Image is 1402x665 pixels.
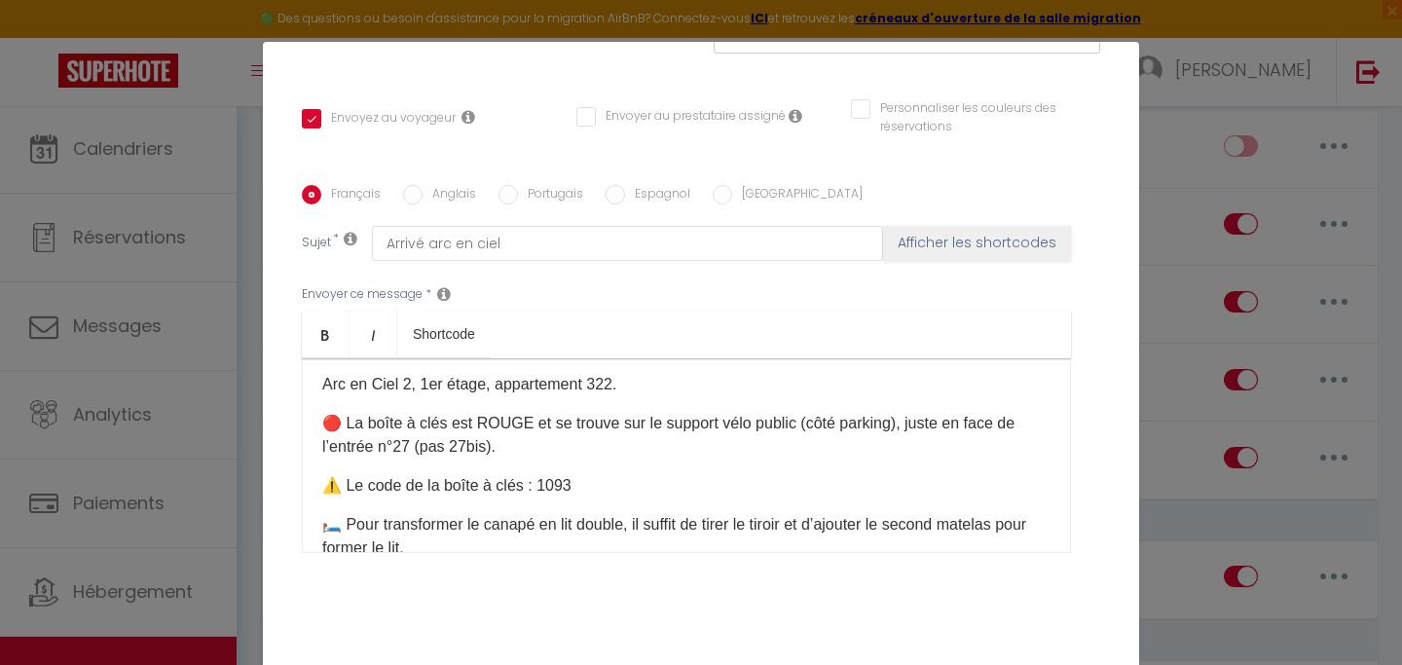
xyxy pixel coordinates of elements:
[322,373,1051,396] p: Arc en Ciel 2, 1er étage, appartement 322.
[397,311,491,357] a: Shortcode
[16,8,74,66] button: Ouvrir le widget de chat LiveChat
[302,285,423,304] label: Envoyer ce message
[302,311,350,357] a: Bold
[625,185,690,206] label: Espagnol
[302,234,331,254] label: Sujet
[322,412,1051,459] p: 🔴 La boîte à clés est ROUGE et se trouve sur le support vélo public (côté parking), juste en face...
[437,286,451,302] i: Message
[344,231,357,246] i: Subject
[423,185,476,206] label: Anglais
[322,513,1051,560] p: 🛏️ Pour transformer le canapé en lit double, il suffit de tirer le tiroir et d’ajouter le second ...
[321,185,381,206] label: Français
[732,185,863,206] label: [GEOGRAPHIC_DATA]
[461,109,475,125] i: Envoyer au voyageur
[883,226,1071,261] button: Afficher les shortcodes
[350,311,397,357] a: Italic
[518,185,583,206] label: Portugais
[322,474,1051,498] p: ⚠️ Le code de la boîte à clés : 1093
[789,108,802,124] i: Envoyer au prestataire si il est assigné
